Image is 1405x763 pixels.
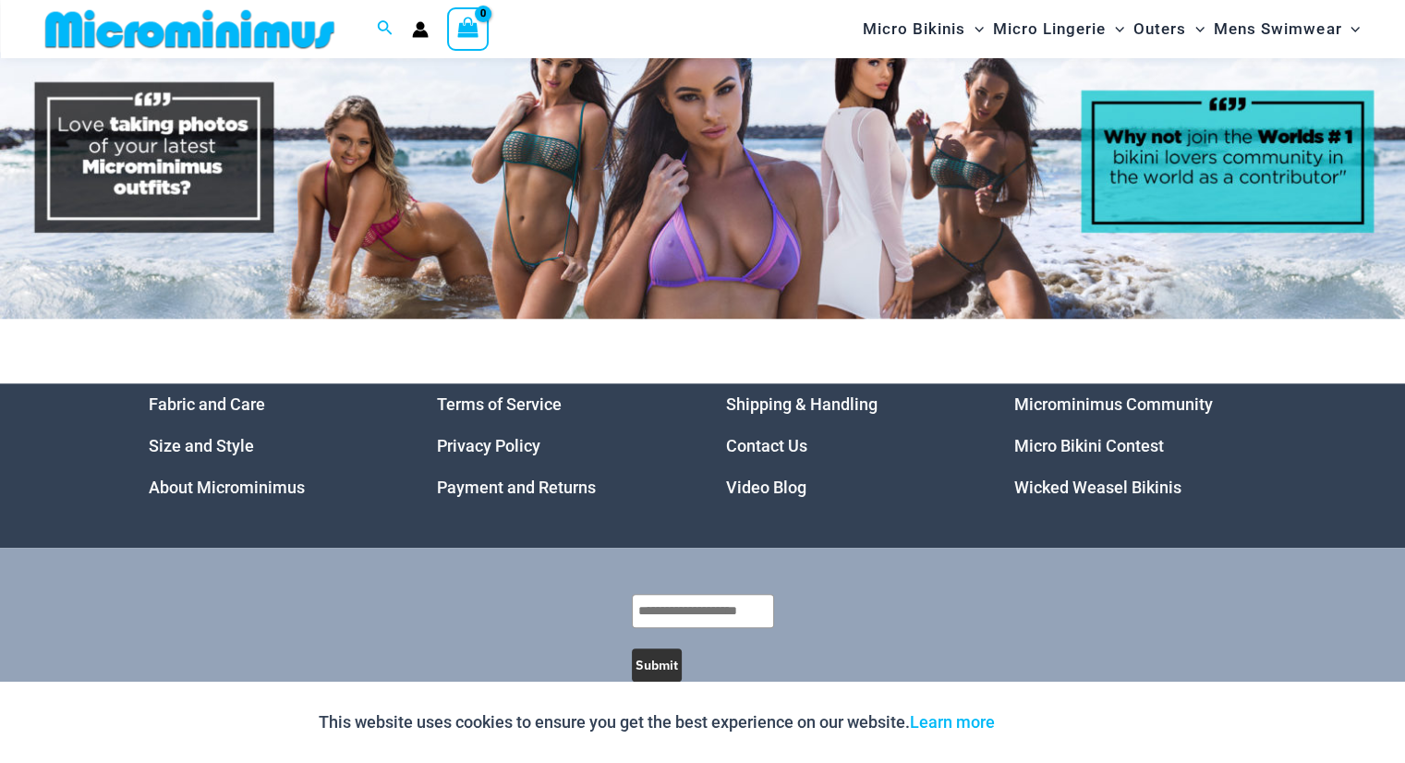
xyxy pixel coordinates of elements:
a: Micro BikinisMenu ToggleMenu Toggle [858,6,988,53]
span: Menu Toggle [965,6,984,53]
aside: Footer Widget 2 [437,383,680,508]
a: Terms of Service [437,394,562,414]
a: Size and Style [149,436,254,455]
a: About Microminimus [149,478,305,497]
span: Menu Toggle [1106,6,1124,53]
a: View Shopping Cart, empty [447,7,490,50]
a: Microminimus Community [1014,394,1213,414]
nav: Menu [149,383,392,508]
nav: Site Navigation [855,3,1368,55]
span: Micro Bikinis [863,6,965,53]
a: Fabric and Care [149,394,265,414]
a: Learn more [910,712,995,732]
aside: Footer Widget 4 [1014,383,1257,508]
a: Contact Us [726,436,807,455]
nav: Menu [1014,383,1257,508]
span: Mens Swimwear [1214,6,1341,53]
span: Outers [1133,6,1186,53]
span: Menu Toggle [1186,6,1205,53]
a: Shipping & Handling [726,394,878,414]
a: Micro LingerieMenu ToggleMenu Toggle [988,6,1129,53]
a: Micro Bikini Contest [1014,436,1164,455]
button: Accept [1009,700,1087,745]
img: MM SHOP LOGO FLAT [38,8,342,50]
a: Video Blog [726,478,806,497]
aside: Footer Widget 3 [726,383,969,508]
nav: Menu [726,383,969,508]
span: Micro Lingerie [993,6,1106,53]
nav: Menu [437,383,680,508]
span: Menu Toggle [1341,6,1360,53]
a: Payment and Returns [437,478,596,497]
a: Wicked Weasel Bikinis [1014,478,1181,497]
button: Submit [632,648,682,682]
a: Search icon link [377,18,394,41]
a: Privacy Policy [437,436,540,455]
a: OutersMenu ToggleMenu Toggle [1129,6,1209,53]
a: Account icon link [412,21,429,38]
a: Mens SwimwearMenu ToggleMenu Toggle [1209,6,1364,53]
p: This website uses cookies to ensure you get the best experience on our website. [319,708,995,736]
aside: Footer Widget 1 [149,383,392,508]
